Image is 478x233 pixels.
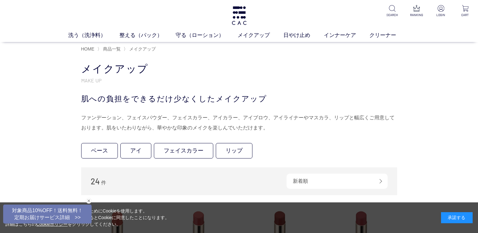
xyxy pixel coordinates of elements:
[216,143,252,158] a: リップ
[120,143,151,158] a: アイ
[283,31,324,39] a: 日やけ止め
[91,176,100,186] span: 24
[457,5,473,17] a: CART
[231,6,247,25] img: logo
[384,13,400,17] p: SEARCH
[324,31,370,39] a: インナーケア
[97,46,122,52] li: 〉
[103,46,121,51] span: 商品一覧
[124,46,157,52] li: 〉
[119,31,176,39] a: 整える（パック）
[433,5,449,17] a: LOGIN
[68,31,119,39] a: 洗う（洗浄料）
[154,143,213,158] a: フェイスカラー
[176,31,238,39] a: 守る（ローション）
[81,143,118,158] a: ベース
[129,46,156,51] span: メイクアップ
[457,13,473,17] p: CART
[101,180,106,185] span: 件
[81,77,397,84] p: MAKE UP
[81,46,94,51] a: HOME
[102,46,121,51] a: 商品一覧
[81,62,397,76] h1: メイクアップ
[409,5,424,17] a: RANKING
[384,5,400,17] a: SEARCH
[433,13,449,17] p: LOGIN
[287,174,388,189] div: 新着順
[369,31,410,39] a: クリーナー
[441,212,473,223] div: 承諾する
[128,46,156,51] a: メイクアップ
[81,113,397,133] div: ファンデーション、フェイスパウダー、フェイスカラー、アイカラー、アイブロウ、アイライナーやマスカラ、リップと幅広くご用意しております。肌をいたわりながら、華やかな印象のメイクを楽しんでいただけます。
[81,93,397,105] div: 肌への負担をできるだけ少なくしたメイクアップ
[409,13,424,17] p: RANKING
[238,31,283,39] a: メイクアップ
